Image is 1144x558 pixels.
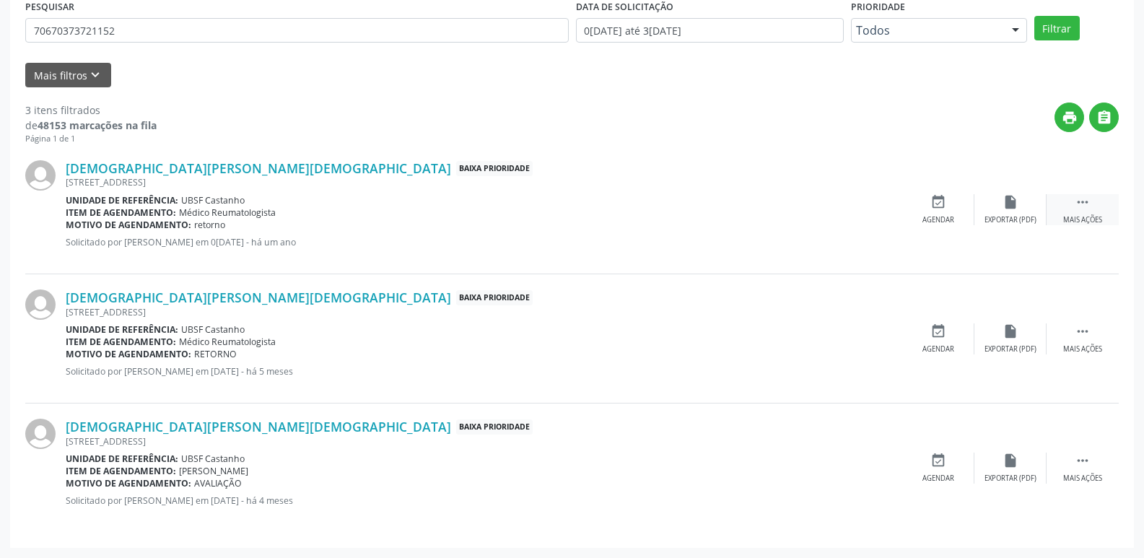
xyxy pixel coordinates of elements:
[1063,474,1102,484] div: Mais ações
[25,18,569,43] input: Nome, CNS
[1003,453,1018,468] i: insert_drive_file
[1003,194,1018,210] i: insert_drive_file
[576,18,844,43] input: Selecione um intervalo
[25,289,56,320] img: img
[25,133,157,145] div: Página 1 de 1
[922,474,954,484] div: Agendar
[66,306,902,318] div: [STREET_ADDRESS]
[456,419,533,435] span: Baixa Prioridade
[179,465,248,477] span: [PERSON_NAME]
[25,63,111,88] button: Mais filtroskeyboard_arrow_down
[66,289,451,305] a: [DEMOGRAPHIC_DATA][PERSON_NAME][DEMOGRAPHIC_DATA]
[179,206,276,219] span: Médico Reumatologista
[1075,323,1091,339] i: 
[181,453,245,465] span: UBSF Castanho
[66,494,902,507] p: Solicitado por [PERSON_NAME] em [DATE] - há 4 meses
[66,419,451,435] a: [DEMOGRAPHIC_DATA][PERSON_NAME][DEMOGRAPHIC_DATA]
[1062,110,1078,126] i: print
[930,323,946,339] i: event_available
[1063,344,1102,354] div: Mais ações
[1089,103,1119,132] button: 
[984,474,1036,484] div: Exportar (PDF)
[1075,453,1091,468] i: 
[25,103,157,118] div: 3 itens filtrados
[1096,110,1112,126] i: 
[984,215,1036,225] div: Exportar (PDF)
[194,477,242,489] span: AVALIAÇÃO
[179,336,276,348] span: Médico Reumatologista
[856,23,997,38] span: Todos
[1055,103,1084,132] button: print
[194,219,225,231] span: retorno
[1075,194,1091,210] i: 
[181,194,245,206] span: UBSF Castanho
[456,290,533,305] span: Baixa Prioridade
[1003,323,1018,339] i: insert_drive_file
[66,176,902,188] div: [STREET_ADDRESS]
[66,206,176,219] b: Item de agendamento:
[922,344,954,354] div: Agendar
[984,344,1036,354] div: Exportar (PDF)
[66,365,902,378] p: Solicitado por [PERSON_NAME] em [DATE] - há 5 meses
[66,236,902,248] p: Solicitado por [PERSON_NAME] em 0[DATE] - há um ano
[66,465,176,477] b: Item de agendamento:
[922,215,954,225] div: Agendar
[66,323,178,336] b: Unidade de referência:
[1034,16,1080,40] button: Filtrar
[66,477,191,489] b: Motivo de agendamento:
[66,435,902,448] div: [STREET_ADDRESS]
[456,161,533,176] span: Baixa Prioridade
[930,194,946,210] i: event_available
[930,453,946,468] i: event_available
[66,219,191,231] b: Motivo de agendamento:
[25,160,56,191] img: img
[194,348,237,360] span: RETORNO
[181,323,245,336] span: UBSF Castanho
[25,118,157,133] div: de
[66,160,451,176] a: [DEMOGRAPHIC_DATA][PERSON_NAME][DEMOGRAPHIC_DATA]
[66,194,178,206] b: Unidade de referência:
[87,67,103,83] i: keyboard_arrow_down
[66,336,176,348] b: Item de agendamento:
[38,118,157,132] strong: 48153 marcações na fila
[66,348,191,360] b: Motivo de agendamento:
[66,453,178,465] b: Unidade de referência:
[1063,215,1102,225] div: Mais ações
[25,419,56,449] img: img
